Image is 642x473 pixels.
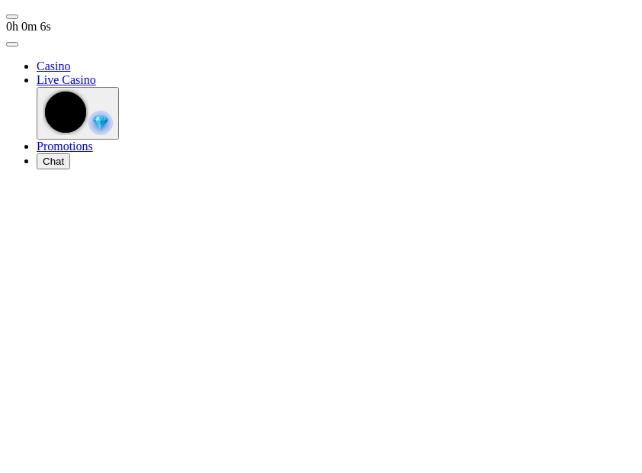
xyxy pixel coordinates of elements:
a: poker-chip iconLive Casino [37,73,96,86]
button: headphones iconChat [37,153,70,169]
a: diamond iconCasino [37,60,70,72]
span: user session time [6,20,51,33]
span: Live Casino [37,73,96,86]
button: menu [6,42,18,47]
button: reward-icon [37,87,119,140]
span: Casino [37,60,70,72]
button: menu [6,14,18,19]
a: gift-inverted iconPromotions [37,140,93,153]
span: Chat [43,156,64,167]
img: reward-icon [88,111,113,135]
span: Promotions [37,140,93,153]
